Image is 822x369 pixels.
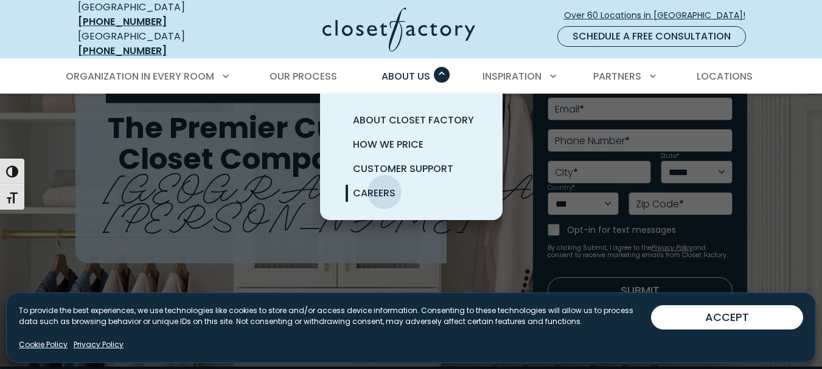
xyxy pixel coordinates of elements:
div: [GEOGRAPHIC_DATA] [78,29,227,58]
span: Locations [697,69,753,83]
span: Partners [593,69,641,83]
span: How We Price [353,137,423,151]
p: To provide the best experiences, we use technologies like cookies to store and/or access device i... [19,305,651,327]
span: Over 60 Locations in [GEOGRAPHIC_DATA]! [564,9,755,22]
a: [PHONE_NUMBER] [78,15,167,29]
ul: About Us submenu [320,94,503,220]
span: Careers [353,186,395,200]
a: Over 60 Locations in [GEOGRAPHIC_DATA]! [563,5,756,26]
a: [PHONE_NUMBER] [78,44,167,58]
span: Organization in Every Room [66,69,214,83]
nav: Primary Menu [57,60,765,94]
span: Customer Support [353,162,453,176]
a: Cookie Policy [19,339,68,350]
span: Inspiration [482,69,542,83]
a: Privacy Policy [74,339,124,350]
span: Our Process [270,69,337,83]
button: ACCEPT [651,305,803,329]
img: Closet Factory Logo [322,7,475,52]
a: Schedule a Free Consultation [557,26,746,47]
span: About Closet Factory [353,113,474,127]
span: About Us [381,69,430,83]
